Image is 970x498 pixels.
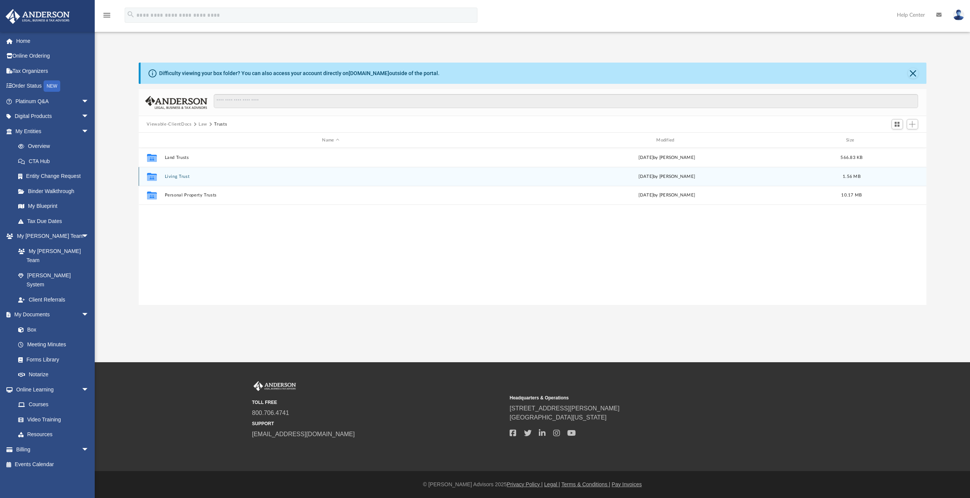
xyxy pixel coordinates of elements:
a: [PERSON_NAME] System [11,268,97,292]
a: Forms Library [11,352,93,367]
span: arrow_drop_down [81,124,97,139]
small: SUPPORT [252,420,504,427]
button: Switch to Grid View [892,119,903,130]
div: © [PERSON_NAME] Advisors 2025 [95,481,970,489]
div: id [870,137,923,144]
button: Close [908,68,918,79]
a: Events Calendar [5,457,100,472]
a: Platinum Q&Aarrow_drop_down [5,94,100,109]
a: Video Training [11,412,93,427]
a: Tax Due Dates [11,214,100,229]
small: TOLL FREE [252,399,504,406]
a: Notarize [11,367,97,382]
button: Viewable-ClientDocs [147,121,191,128]
div: NEW [44,80,60,92]
img: Anderson Advisors Platinum Portal [3,9,72,24]
a: Client Referrals [11,292,97,307]
div: Modified [500,137,833,144]
span: 10.17 MB [841,193,862,197]
a: My [PERSON_NAME] Team [11,244,93,268]
span: arrow_drop_down [81,94,97,109]
div: [DATE] by [PERSON_NAME] [501,154,833,161]
button: Add [907,119,918,130]
small: Headquarters & Operations [510,394,762,401]
span: 1.56 MB [843,174,860,179]
button: Personal Property Trusts [164,193,497,198]
a: My Documentsarrow_drop_down [5,307,97,322]
button: Trusts [214,121,227,128]
span: 566.83 KB [840,156,862,160]
div: Name [164,137,497,144]
a: [STREET_ADDRESS][PERSON_NAME] [510,405,620,412]
div: id [142,137,161,144]
a: Legal | [544,481,560,487]
div: [DATE] by [PERSON_NAME] [501,173,833,180]
img: User Pic [953,9,964,20]
a: Tax Organizers [5,63,100,79]
a: My Entitiesarrow_drop_down [5,124,100,139]
i: search [127,10,135,19]
img: Anderson Advisors Platinum Portal [252,381,297,391]
a: 800.706.4741 [252,410,289,416]
a: CTA Hub [11,154,100,169]
a: Meeting Minutes [11,337,97,352]
i: menu [102,11,111,20]
div: grid [139,148,926,305]
button: Land Trusts [164,155,497,160]
a: Home [5,33,100,49]
a: My [PERSON_NAME] Teamarrow_drop_down [5,229,97,244]
a: Order StatusNEW [5,79,100,94]
a: Digital Productsarrow_drop_down [5,109,100,124]
a: Box [11,322,93,337]
a: Resources [11,427,97,442]
a: My Blueprint [11,199,97,214]
a: Online Ordering [5,49,100,64]
button: Law [199,121,207,128]
a: Overview [11,139,100,154]
a: Binder Walkthrough [11,184,100,199]
input: Search files and folders [214,94,918,108]
a: Privacy Policy | [507,481,543,487]
a: menu [102,14,111,20]
span: arrow_drop_down [81,307,97,323]
a: Billingarrow_drop_down [5,442,100,457]
a: Online Learningarrow_drop_down [5,382,97,397]
a: Entity Change Request [11,169,100,184]
div: Size [836,137,867,144]
a: [GEOGRAPHIC_DATA][US_STATE] [510,414,607,421]
span: arrow_drop_down [81,382,97,397]
a: Courses [11,397,97,412]
span: arrow_drop_down [81,442,97,457]
button: Living Trust [164,174,497,179]
a: Pay Invoices [612,481,641,487]
span: arrow_drop_down [81,229,97,244]
a: [DOMAIN_NAME] [349,70,389,76]
div: [DATE] by [PERSON_NAME] [501,192,833,199]
a: Terms & Conditions | [562,481,610,487]
a: [EMAIL_ADDRESS][DOMAIN_NAME] [252,431,355,437]
span: arrow_drop_down [81,109,97,124]
div: Difficulty viewing your box folder? You can also access your account directly on outside of the p... [159,69,440,77]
